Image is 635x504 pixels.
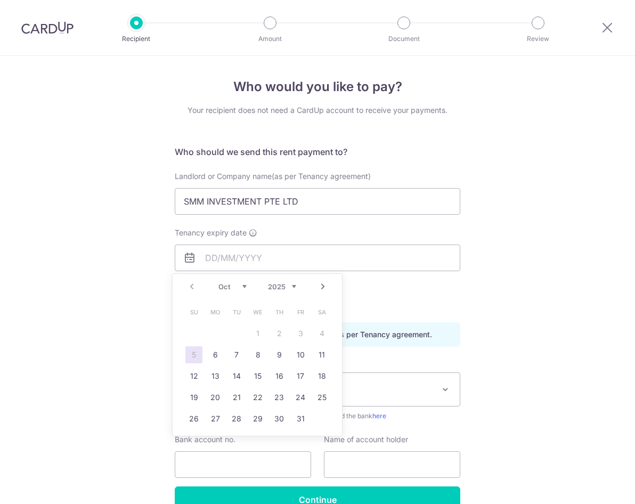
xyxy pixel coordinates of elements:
[97,34,176,44] p: Recipient
[292,389,309,406] a: 24
[313,346,330,363] a: 11
[185,346,202,363] a: 5
[228,410,245,427] a: 28
[207,368,224,385] a: 13
[271,410,288,427] a: 30
[249,410,266,427] a: 29
[292,346,309,363] a: 10
[185,368,202,385] a: 12
[175,105,460,116] div: Your recipient does not need a CardUp account to receive your payments.
[228,346,245,363] a: 7
[292,410,309,427] a: 31
[372,412,386,420] a: here
[271,389,288,406] a: 23
[313,368,330,385] a: 18
[313,304,330,321] span: Saturday
[313,389,330,406] a: 25
[271,304,288,321] span: Thursday
[175,145,460,158] h5: Who should we send this rent payment to?
[175,227,247,238] span: Tenancy expiry date
[175,172,371,181] span: Landlord or Company name(as per Tenancy agreement)
[207,304,224,321] span: Monday
[249,304,266,321] span: Wednesday
[185,410,202,427] a: 26
[21,21,74,34] img: CardUp
[228,304,245,321] span: Tuesday
[249,368,266,385] a: 15
[185,304,202,321] span: Sunday
[292,368,309,385] a: 17
[231,34,310,44] p: Amount
[316,280,329,293] a: Next
[175,77,460,96] h4: Who would you like to pay?
[228,389,245,406] a: 21
[271,346,288,363] a: 9
[249,346,266,363] a: 8
[228,368,245,385] a: 14
[185,389,202,406] a: 19
[207,389,224,406] a: 20
[324,434,408,445] label: Name of account holder
[207,346,224,363] a: 6
[175,434,235,445] label: Bank account no.
[249,389,266,406] a: 22
[271,368,288,385] a: 16
[175,245,460,271] input: DD/MM/YYYY
[292,304,309,321] span: Friday
[364,34,443,44] p: Document
[207,410,224,427] a: 27
[499,34,577,44] p: Review
[567,472,624,499] iframe: Opens a widget where you can find more information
